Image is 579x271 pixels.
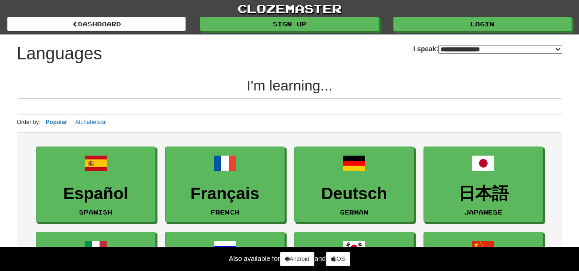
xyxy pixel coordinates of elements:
[17,78,562,93] h2: I'm learning...
[438,45,562,54] select: I speak:
[393,17,572,31] a: Login
[413,44,562,54] label: I speak:
[200,17,379,31] a: Sign up
[423,147,543,223] a: 日本語Japanese
[326,252,350,266] a: iOS
[43,117,70,127] button: Popular
[464,209,502,215] small: Japanese
[41,184,150,203] h3: Español
[79,209,112,215] small: Spanish
[300,184,409,203] h3: Deutsch
[280,252,314,266] a: Android
[340,209,368,215] small: German
[36,147,156,223] a: EspañolSpanish
[170,184,279,203] h3: Français
[294,147,414,223] a: DeutschGerman
[72,117,109,127] button: Alphabetical
[429,184,538,203] h3: 日本語
[165,147,285,223] a: FrançaisFrench
[211,209,239,215] small: French
[7,17,186,31] a: dashboard
[17,44,102,63] h1: Languages
[17,119,41,125] small: Order by:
